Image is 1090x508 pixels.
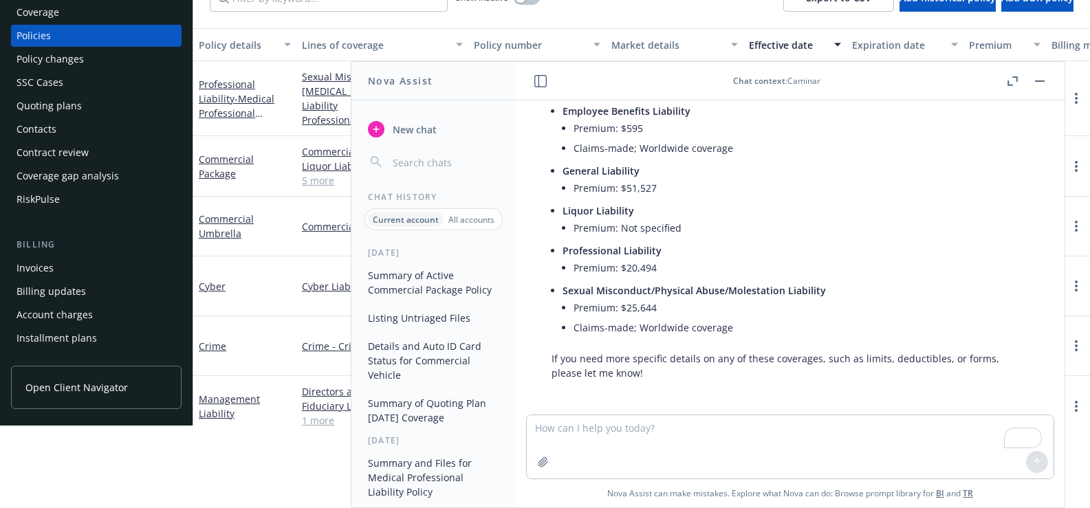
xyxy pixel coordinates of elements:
a: Policy changes [11,48,182,70]
li: Premium: Not specified [574,218,1029,238]
a: Sexual Misconduct, [MEDICAL_DATA], and Molestation Liability [302,69,463,113]
a: Cyber Liability [302,279,463,294]
button: Details and Auto ID Card Status for Commercial Vehicle [362,335,505,386]
li: Claims-made; Worldwide coverage [574,138,1029,158]
a: more [1068,90,1084,107]
li: Claims-made; Worldwide coverage [574,318,1029,338]
button: Premium [963,28,1046,61]
h1: Nova Assist [368,74,433,88]
span: Chat context [733,75,785,87]
p: Current account [373,214,439,225]
a: 1 more [302,413,463,428]
a: more [1068,218,1084,234]
span: - Medical Professional Liability [199,92,274,134]
div: Policy details [199,38,276,52]
span: Professional Liability [563,244,662,257]
a: more [1068,398,1084,415]
span: Liquor Liability [563,204,634,217]
a: Commercial Umbrella [199,212,254,240]
div: Quoting plans [17,95,82,117]
a: Invoices [11,257,182,279]
div: Policy number [474,38,585,52]
div: Lines of coverage [302,38,448,52]
button: Summary of Quoting Plan [DATE] Coverage [362,392,505,429]
p: All accounts [448,214,494,225]
a: Policies [11,25,182,47]
span: New chat [390,122,437,137]
button: Lines of coverage [296,28,468,61]
a: Fiduciary Liability [302,399,463,413]
a: Cyber [199,280,226,293]
div: Policy changes [17,48,84,70]
button: Policy details [193,28,296,61]
a: Commercial Umbrella [302,219,463,234]
div: Invoices [17,257,54,279]
li: Premium: $25,644 [574,298,1029,318]
a: more [1068,338,1084,354]
a: Account charges [11,304,182,326]
a: Installment plans [11,327,182,349]
a: Directors and Officers [302,384,463,399]
span: Sexual Misconduct/Physical Abuse/Molestation Liability [563,284,826,297]
p: If you need more specific details on any of these coverages, such as limits, deductibles, or form... [552,351,1029,380]
div: Market details [611,38,723,52]
button: Expiration date [847,28,963,61]
a: Commercial Property [302,144,463,159]
button: Summary of Active Commercial Package Policy [362,264,505,301]
div: [DATE] [351,434,516,446]
div: Account charges [17,304,93,326]
a: Crime [199,340,226,353]
a: 5 more [302,173,463,188]
button: Summary and Files for Medical Professional Liability Policy [362,452,505,503]
div: Effective date [749,38,826,52]
a: Commercial Package [199,153,254,180]
a: RiskPulse [11,188,182,210]
div: Billing updates [17,280,86,302]
a: more [1068,278,1084,294]
div: RiskPulse [17,188,60,210]
li: Premium: $595 [574,118,1029,138]
a: Billing updates [11,280,182,302]
a: Management Liability [199,393,260,420]
a: Crime - Crime Bond [302,339,463,353]
a: Coverage gap analysis [11,165,182,187]
span: Employee Benefits Liability [563,104,690,118]
a: BI [936,487,944,499]
button: New chat [362,117,505,142]
button: Market details [606,28,743,61]
div: : Caminar [549,75,1004,87]
a: Professional Liability - Medical [302,113,463,127]
button: Effective date [743,28,847,61]
li: Premium: $20,494 [574,258,1029,278]
div: Coverage [17,1,59,23]
a: Quoting plans [11,95,182,117]
div: Chat History [351,191,516,203]
div: [DATE] [351,247,516,258]
div: Premium [969,38,1025,52]
div: Contacts [17,118,56,140]
span: Open Client Navigator [25,380,128,395]
div: Expiration date [852,38,943,52]
button: Listing Untriaged Files [362,307,505,329]
div: SSC Cases [17,71,63,93]
span: General Liability [563,164,640,177]
a: Coverage [11,1,182,23]
a: SSC Cases [11,71,182,93]
a: Contract review [11,142,182,164]
textarea: To enrich screen reader interactions, please activate Accessibility in Grammarly extension settings [527,415,1054,478]
a: more [1068,158,1084,175]
span: Nova Assist can make mistakes. Explore what Nova can do: Browse prompt library for and [521,479,1059,507]
a: Professional Liability [199,78,274,134]
a: Liquor Liability [302,159,463,173]
a: Contacts [11,118,182,140]
input: Search chats [390,153,499,172]
div: Installment plans [17,327,97,349]
div: Policies [17,25,51,47]
button: Policy number [468,28,606,61]
div: Coverage gap analysis [17,165,119,187]
li: Premium: $51,527 [574,178,1029,198]
a: TR [963,487,973,499]
div: Contract review [17,142,89,164]
div: Billing [11,238,182,252]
